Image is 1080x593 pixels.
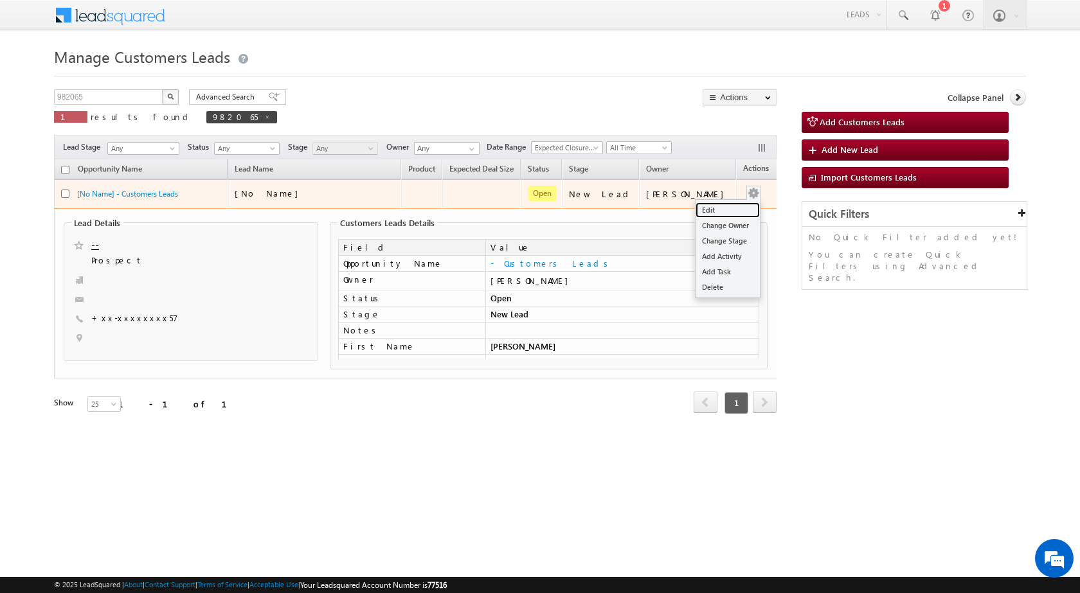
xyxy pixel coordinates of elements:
span: 1 [60,111,81,122]
a: Edit [696,202,760,218]
em: Start Chat [175,396,233,413]
a: -- [91,238,99,251]
a: Change Stage [696,233,760,249]
a: Status [521,162,555,179]
span: Lead Name [228,162,280,179]
span: Actions [737,161,775,178]
button: Actions [703,89,777,105]
span: Date Range [487,141,531,153]
td: 982065 [485,355,759,371]
span: All Time [607,142,668,154]
span: Open [528,186,557,201]
p: You can create Quick Filters using Advanced Search. [809,249,1020,283]
a: Delete [696,279,760,295]
legend: Customers Leads Details [337,218,438,228]
span: Owner [646,164,669,173]
span: © 2025 LeadSquared | | | | | [54,579,447,591]
span: Owner [386,141,414,153]
span: Stage [288,141,312,153]
a: Add Activity [696,249,760,264]
a: Acceptable Use [249,580,298,589]
span: Manage Customers Leads [54,46,230,67]
td: Notes [338,323,485,339]
span: Collapse Panel [948,92,1004,103]
a: [No Name] - Customers Leads [77,189,178,199]
a: Contact Support [145,580,195,589]
span: Any [108,143,175,154]
td: Owner [338,272,485,290]
td: Field [338,239,485,256]
td: Opportunity Name [338,256,485,272]
span: Advanced Search [196,91,258,103]
span: Add Customers Leads [820,116,905,127]
legend: Lead Details [71,218,123,228]
a: Change Owner [696,218,760,233]
td: Value [485,239,759,256]
td: New Lead [485,306,759,323]
div: [PERSON_NAME] [491,275,754,287]
td: Status [338,290,485,306]
span: Expected Deal Size [449,164,514,173]
span: Product [408,164,435,173]
a: Any [214,142,280,155]
a: Any [107,142,179,155]
input: Type to Search [414,142,480,155]
span: Import Customers Leads [821,172,917,182]
span: Status [188,141,214,153]
div: 1 - 1 of 1 [118,396,242,411]
span: Expected Closure Date [532,142,598,154]
a: Expected Closure Date [531,141,603,154]
input: Check all records [61,166,69,174]
a: next [753,393,777,413]
div: [PERSON_NAME] [646,188,730,200]
a: Stage [562,162,595,179]
img: d_60004797649_company_0_60004797649 [22,67,54,84]
div: Quick Filters [802,202,1027,227]
a: Show All Items [462,143,478,155]
a: Add Task [696,264,760,279]
a: About [124,580,143,589]
div: New Lead [569,188,633,200]
a: Any [312,142,378,155]
span: Opportunity Name [78,164,142,173]
a: - Customers Leads [491,258,613,269]
span: Add New Lead [822,144,878,155]
td: Opportunity ID [338,355,485,371]
a: prev [694,393,717,413]
img: Search [167,93,174,100]
span: +xx-xxxxxxxx57 [91,312,178,325]
span: results found [91,111,193,122]
textarea: Type your message and hit 'Enter' [17,119,235,385]
span: 25 [88,398,122,410]
div: Show [54,397,77,409]
a: All Time [606,141,672,154]
a: Terms of Service [197,580,248,589]
span: Lead Stage [63,141,105,153]
td: Stage [338,306,485,323]
span: Prospect [91,254,246,267]
span: Any [215,143,276,154]
span: [No Name] [235,188,305,199]
td: First Name [338,339,485,355]
div: Chat with us now [67,67,216,84]
a: Expected Deal Size [443,162,520,179]
span: prev [694,391,717,413]
div: Minimize live chat window [211,6,242,37]
a: 25 [87,396,121,412]
span: Any [313,143,374,154]
td: Open [485,290,759,306]
span: 982065 [213,111,258,122]
p: No Quick Filter added yet! [809,231,1020,243]
td: [PERSON_NAME] [485,339,759,355]
span: next [753,391,777,413]
a: Opportunity Name [71,162,148,179]
span: Your Leadsquared Account Number is [300,580,447,590]
span: 1 [724,392,748,414]
span: 77516 [428,580,447,590]
span: Stage [569,164,588,173]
